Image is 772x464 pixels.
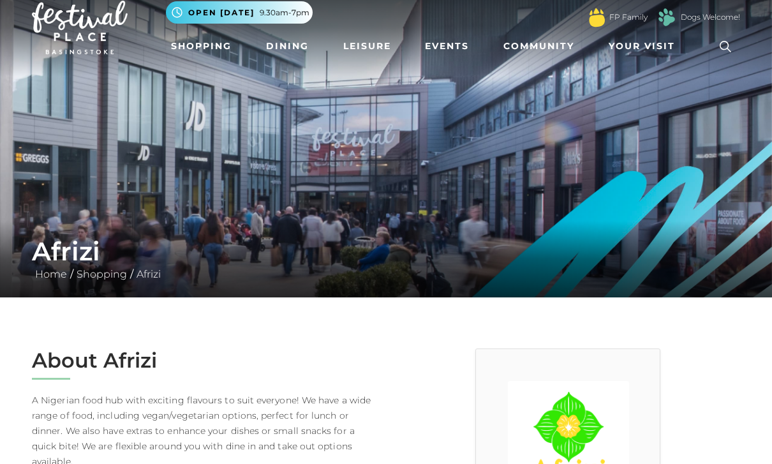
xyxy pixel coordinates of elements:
a: Dogs Welcome! [681,11,740,23]
a: Afrizi [133,268,164,280]
div: / / [22,236,750,282]
img: Festival Place Logo [32,1,128,54]
h2: About Afrizi [32,348,376,373]
a: Events [420,34,474,58]
a: Shopping [166,34,237,58]
span: 9.30am-7pm [260,7,309,19]
span: Open [DATE] [188,7,255,19]
h1: Afrizi [32,236,740,267]
a: Leisure [338,34,396,58]
a: Dining [261,34,314,58]
span: Your Visit [609,40,675,53]
a: Your Visit [604,34,687,58]
a: Community [498,34,579,58]
button: Open [DATE] 9.30am-7pm [166,1,313,24]
a: FP Family [609,11,648,23]
a: Shopping [73,268,130,280]
a: Home [32,268,70,280]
